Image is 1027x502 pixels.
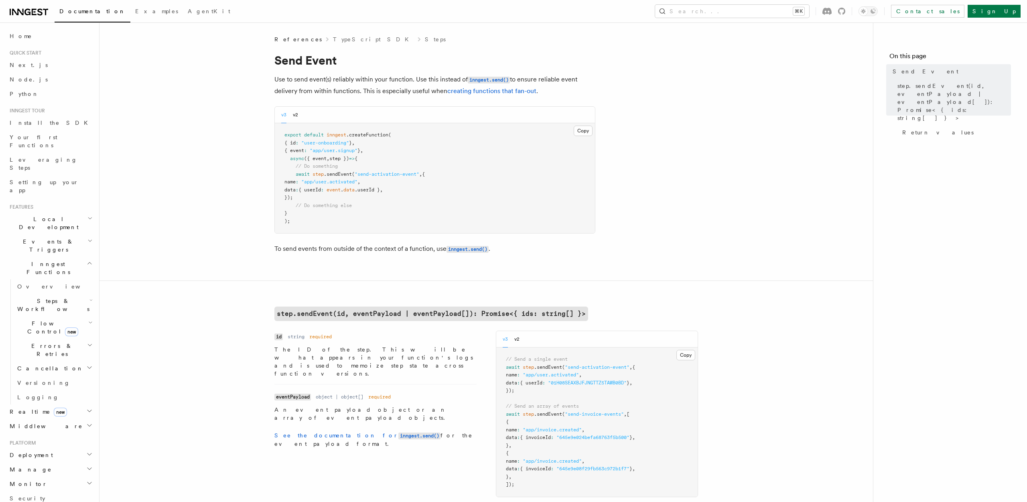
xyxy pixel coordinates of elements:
[562,411,565,417] span: (
[298,187,321,193] span: { userId
[6,212,94,234] button: Local Development
[284,132,301,138] span: export
[310,148,357,153] span: "app/user.signup"
[14,294,94,316] button: Steps & Workflows
[324,171,352,177] span: .sendEvent
[582,427,585,433] span: ,
[284,210,287,216] span: }
[135,8,178,14] span: Examples
[894,79,1011,125] a: step.sendEvent(id, eventPayload | eventPayload[]): Promise<{ ids: string[] }>
[889,64,1011,79] a: Send Event
[506,482,514,487] span: ]);
[130,2,183,22] a: Examples
[551,435,554,440] span: :
[380,187,383,193] span: ,
[6,451,53,459] span: Deployment
[313,171,324,177] span: step
[893,67,958,75] span: Send Event
[506,466,517,472] span: data
[352,140,355,146] span: ,
[897,82,1011,122] span: step.sendEvent(id, eventPayload | eventPayload[]): Promise<{ ids: string[] }>
[548,380,627,386] span: "01H08SEAXBJFJNGTTZ5TAWB0BD"
[468,75,510,83] a: inngest.send()
[523,411,534,417] span: step
[55,2,130,22] a: Documentation
[352,171,355,177] span: (
[6,175,94,197] a: Setting up your app
[274,431,477,448] p: for the event payload format.
[627,380,629,386] span: }
[506,443,509,448] span: }
[6,260,87,276] span: Inngest Functions
[59,8,126,14] span: Documentation
[899,125,1011,140] a: Return values
[517,466,520,472] span: :
[360,148,363,153] span: ,
[520,380,542,386] span: { userId
[523,364,534,370] span: step
[517,435,520,440] span: :
[968,5,1021,18] a: Sign Up
[627,411,629,417] span: [
[676,350,695,360] button: Copy
[10,32,32,40] span: Home
[14,342,87,358] span: Errors & Retries
[542,380,545,386] span: :
[357,179,360,185] span: ,
[183,2,235,22] a: AgentKit
[574,126,593,136] button: Copy
[6,58,94,72] a: Next.js
[6,440,36,446] span: Platform
[565,364,629,370] span: "send-activation-event"
[6,215,87,231] span: Local Development
[517,372,520,378] span: :
[509,474,511,480] span: ,
[6,72,94,87] a: Node.js
[284,195,293,200] span: });
[327,156,329,161] span: ,
[632,466,635,472] span: ,
[517,458,520,464] span: :
[6,448,94,462] button: Deployment
[562,364,565,370] span: (
[355,156,357,161] span: {
[629,466,632,472] span: }
[296,171,310,177] span: await
[793,7,804,15] kbd: ⌘K
[506,458,517,464] span: name
[288,333,304,340] dd: string
[54,408,67,417] span: new
[357,148,360,153] span: }
[296,203,352,208] span: // Do something else
[520,435,551,440] span: { invoiceId
[14,319,88,335] span: Flow Control
[14,279,94,294] a: Overview
[503,331,508,348] button: v3
[506,450,509,456] span: {
[6,50,41,56] span: Quick start
[10,62,48,68] span: Next.js
[274,432,440,439] a: See the documentation forinngest.send()
[6,480,47,488] span: Monitor
[6,234,94,257] button: Events & Triggers
[398,433,440,439] code: inngest.send()
[284,140,296,146] span: { id
[388,132,391,138] span: (
[889,51,1011,64] h4: On this page
[506,474,509,480] span: }
[274,243,595,255] p: To send events from outside of the context of a function, use .
[10,156,77,171] span: Leveraging Steps
[304,156,327,161] span: ({ event
[422,171,425,177] span: {
[296,140,298,146] span: :
[517,427,520,433] span: :
[274,394,311,400] code: eventPayload
[506,427,517,433] span: name
[10,134,57,148] span: Your first Functions
[10,495,45,502] span: Security
[859,6,878,16] button: Toggle dark mode
[655,5,809,18] button: Search...⌘K
[10,120,93,126] span: Install the SDK
[281,107,286,123] button: v3
[6,108,45,114] span: Inngest tour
